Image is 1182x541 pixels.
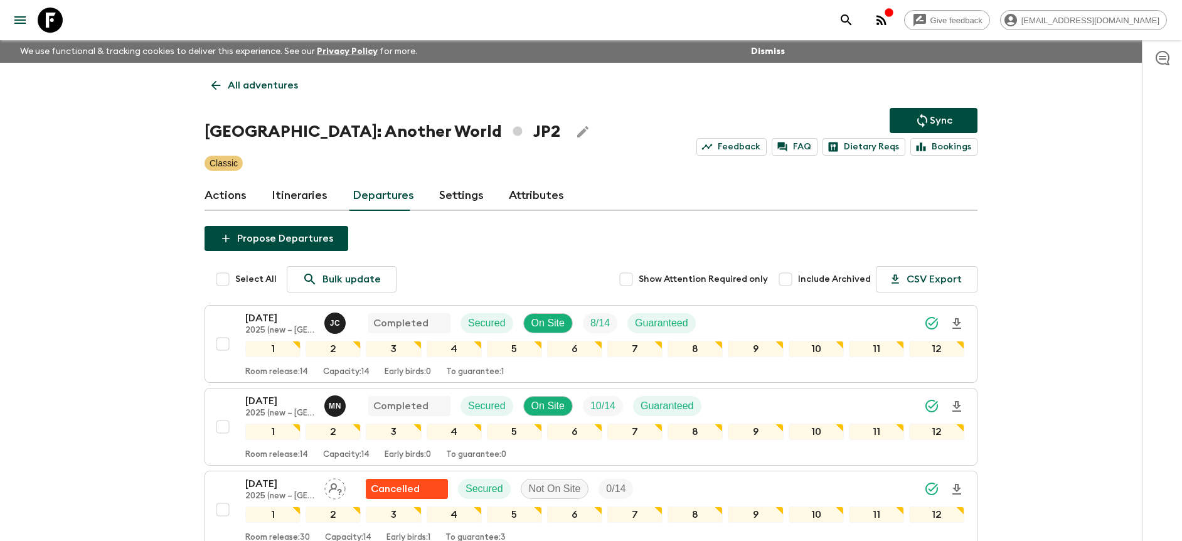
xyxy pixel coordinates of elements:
[324,482,346,492] span: Assign pack leader
[466,481,503,496] p: Secured
[245,424,301,440] div: 1
[849,341,904,357] div: 11
[949,316,964,331] svg: Download Onboarding
[245,506,301,523] div: 1
[458,479,511,499] div: Secured
[245,311,314,326] p: [DATE]
[385,450,431,460] p: Early birds: 0
[205,73,305,98] a: All adventures
[599,479,633,499] div: Trip Fill
[245,491,314,501] p: 2025 (new – [GEOGRAPHIC_DATA])
[205,388,977,466] button: [DATE]2025 (new – [GEOGRAPHIC_DATA])Maho NagaredaCompletedSecuredOn SiteTrip FillGuaranteed123456...
[245,476,314,491] p: [DATE]
[924,16,989,25] span: Give feedback
[306,341,361,357] div: 2
[531,399,565,414] p: On Site
[366,479,448,499] div: Flash Pack cancellation
[949,482,964,497] svg: Download Onboarding
[205,181,247,211] a: Actions
[323,367,370,377] p: Capacity: 14
[583,313,617,333] div: Trip Fill
[468,316,506,331] p: Secured
[322,272,381,287] p: Bulk update
[728,424,783,440] div: 9
[523,313,573,333] div: On Site
[371,481,420,496] p: Cancelled
[487,341,542,357] div: 5
[205,305,977,383] button: [DATE]2025 (new – [GEOGRAPHIC_DATA])Juno ChoiCompletedSecuredOn SiteTrip FillGuaranteed1234567891...
[547,424,602,440] div: 6
[446,450,506,460] p: To guarantee: 0
[748,43,788,60] button: Dismiss
[728,506,783,523] div: 9
[607,506,663,523] div: 7
[606,481,626,496] p: 0 / 14
[668,506,723,523] div: 8
[904,10,990,30] a: Give feedback
[461,396,513,416] div: Secured
[324,316,348,326] span: Juno Choi
[590,399,615,414] p: 10 / 14
[317,47,378,56] a: Privacy Policy
[789,341,844,357] div: 10
[461,313,513,333] div: Secured
[15,40,422,63] p: We use functional & tracking cookies to deliver this experience. See our for more.
[509,181,564,211] a: Attributes
[924,481,939,496] svg: Synced Successfully
[245,450,308,460] p: Room release: 14
[924,399,939,414] svg: Synced Successfully
[306,424,361,440] div: 2
[487,424,542,440] div: 5
[635,316,688,331] p: Guaranteed
[849,424,904,440] div: 11
[570,119,595,144] button: Edit Adventure Title
[245,409,314,419] p: 2025 (new – [GEOGRAPHIC_DATA])
[427,341,482,357] div: 4
[890,108,977,133] button: Sync adventure departures to the booking engine
[639,273,768,286] span: Show Attention Required only
[607,341,663,357] div: 7
[468,399,506,414] p: Secured
[324,399,348,409] span: Maho Nagareda
[210,157,238,169] p: Classic
[668,424,723,440] div: 8
[930,113,952,128] p: Sync
[353,181,414,211] a: Departures
[245,394,314,409] p: [DATE]
[306,506,361,523] div: 2
[547,341,602,357] div: 6
[641,399,694,414] p: Guaranteed
[366,506,421,523] div: 3
[876,266,977,292] button: CSV Export
[272,181,327,211] a: Itineraries
[366,424,421,440] div: 3
[798,273,871,286] span: Include Archived
[728,341,783,357] div: 9
[772,138,817,156] a: FAQ
[823,138,905,156] a: Dietary Reqs
[245,326,314,336] p: 2025 (new – [GEOGRAPHIC_DATA])
[385,367,431,377] p: Early birds: 0
[245,341,301,357] div: 1
[439,181,484,211] a: Settings
[909,424,964,440] div: 12
[789,424,844,440] div: 10
[427,506,482,523] div: 4
[521,479,589,499] div: Not On Site
[949,399,964,414] svg: Download Onboarding
[531,316,565,331] p: On Site
[523,396,573,416] div: On Site
[235,273,277,286] span: Select All
[607,424,663,440] div: 7
[909,506,964,523] div: 12
[8,8,33,33] button: menu
[696,138,767,156] a: Feedback
[427,424,482,440] div: 4
[287,266,397,292] a: Bulk update
[789,506,844,523] div: 10
[487,506,542,523] div: 5
[228,78,298,93] p: All adventures
[373,316,429,331] p: Completed
[834,8,859,33] button: search adventures
[1000,10,1167,30] div: [EMAIL_ADDRESS][DOMAIN_NAME]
